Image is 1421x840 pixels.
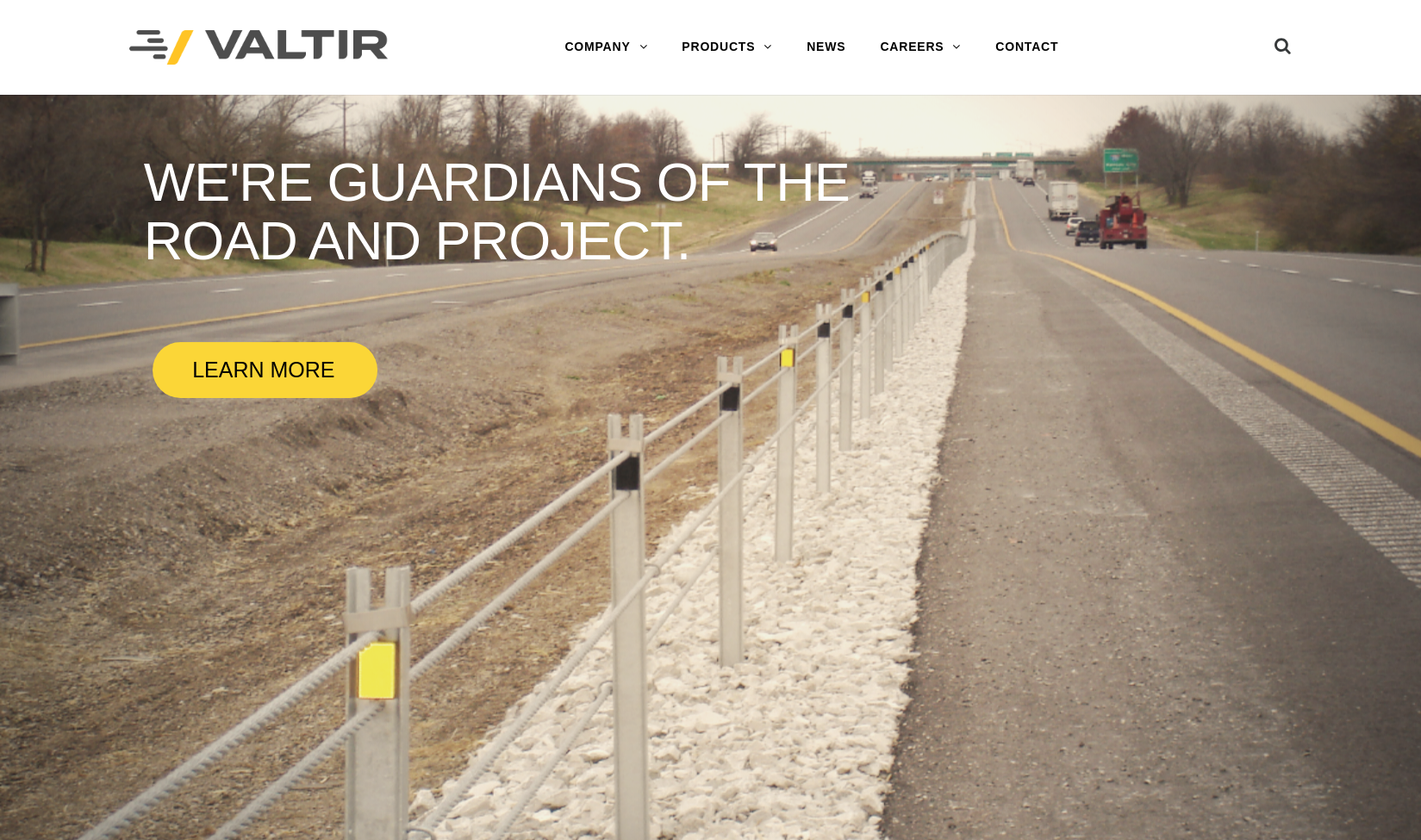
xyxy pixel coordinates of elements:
img: Valtir [129,30,388,65]
a: CONTACT [978,30,1075,65]
rs-layer: WE'RE guardians of the road and project. [144,152,906,292]
a: COMPANY [547,30,664,65]
a: PRODUCTS [664,30,789,65]
a: NEWS [789,30,863,65]
a: LEARN MORE [153,342,377,398]
a: CAREERS [863,30,978,65]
